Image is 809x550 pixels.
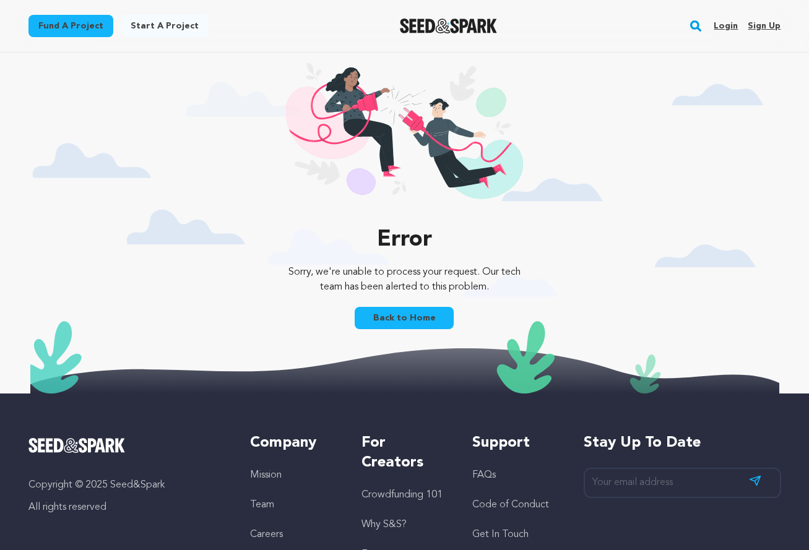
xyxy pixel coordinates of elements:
a: Crowdfunding 101 [361,490,443,500]
p: All rights reserved [28,500,226,515]
a: Code of Conduct [472,500,549,510]
a: Careers [250,530,283,539]
p: Error [279,228,530,252]
a: Mission [250,470,282,480]
h5: For Creators [361,433,448,473]
a: FAQs [472,470,496,480]
p: Sorry, we're unable to process your request. Our tech team has been alerted to this problem. [279,265,530,294]
img: Seed&Spark Logo Dark Mode [400,19,497,33]
a: Why S&S? [361,520,407,530]
a: Fund a project [28,15,113,37]
h5: Company [250,433,336,453]
img: Seed&Spark Logo [28,438,126,453]
a: Team [250,500,274,510]
img: 404 illustration [286,62,523,215]
a: Seed&Spark Homepage [28,438,226,453]
a: Back to Home [355,307,454,329]
a: Seed&Spark Homepage [400,19,497,33]
a: Get In Touch [472,530,529,539]
p: Copyright © 2025 Seed&Spark [28,478,226,492]
a: Start a project [121,15,209,37]
input: Your email address [584,468,781,498]
a: Sign up [748,16,781,36]
h5: Support [472,433,558,453]
h5: Stay up to date [584,433,781,453]
a: Login [714,16,738,36]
